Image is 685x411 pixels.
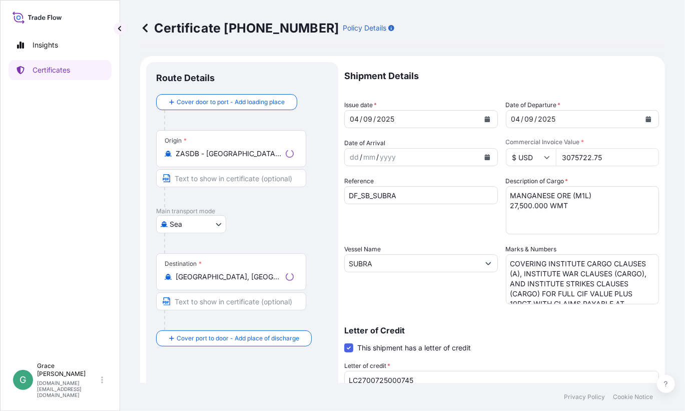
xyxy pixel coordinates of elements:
div: / [535,113,537,125]
div: / [376,151,379,163]
span: Cover port to door - Add place of discharge [177,333,299,343]
a: Insights [9,35,112,55]
input: Origin [176,149,282,159]
div: month, [362,113,373,125]
div: year, [379,151,397,163]
p: Shipment Details [344,62,659,90]
p: [DOMAIN_NAME][EMAIL_ADDRESS][DOMAIN_NAME] [37,380,99,398]
button: Calendar [640,111,656,127]
span: This shipment has a letter of credit [357,343,471,353]
button: Cover port to door - Add place of discharge [156,330,312,346]
button: Select transport [156,215,226,233]
input: Text to appear on certificate [156,292,306,310]
textarea: COVERING INSTITUTE CARGO CLAUSES (A), INSTITUTE WAR CLAUSES (CARGO), AND INSTITUTE STRIKES CLAUSE... [506,254,659,304]
div: year, [537,113,557,125]
p: Letter of Credit [344,326,659,334]
p: Route Details [156,72,215,84]
div: month, [362,151,376,163]
label: Letter of credit [344,361,390,371]
p: Insights [33,40,58,50]
button: Show suggestions [479,254,497,272]
p: Main transport mode [156,207,328,215]
div: / [521,113,524,125]
div: / [360,113,362,125]
div: day, [510,113,521,125]
span: Date of Arrival [344,138,385,148]
button: Calendar [479,149,495,165]
label: Marks & Numbers [506,244,557,254]
button: Calendar [479,111,495,127]
input: Enter booking reference [344,186,498,204]
div: / [360,151,362,163]
p: Certificate [PHONE_NUMBER] [140,20,339,36]
textarea: MANGANESE ORE (M1L) 27,500.000 WMT [506,186,659,234]
div: month, [524,113,535,125]
input: Type to search vessel name or IMO [345,254,479,272]
div: Destination [165,260,202,268]
input: Enter amount [556,148,659,166]
span: G [20,375,27,385]
span: Cover door to port - Add loading place [177,97,285,107]
input: Destination [176,272,282,282]
label: Description of Cargo [506,176,568,186]
p: Certificates [33,65,70,75]
a: Cookie Notice [613,393,653,401]
button: Cover door to port - Add loading place [156,94,297,110]
div: Loading [286,273,294,281]
div: / [373,113,376,125]
a: Certificates [9,60,112,80]
p: Policy Details [343,23,386,33]
div: day, [349,113,360,125]
span: Commercial Invoice Value [506,138,659,146]
div: year, [376,113,395,125]
span: Date of Departure [506,100,561,110]
label: Vessel Name [344,244,381,254]
div: Loading [286,150,294,158]
p: Grace [PERSON_NAME] [37,362,99,378]
span: Issue date [344,100,377,110]
input: Text to appear on certificate [156,169,306,187]
label: Reference [344,176,374,186]
a: Privacy Policy [564,393,605,401]
span: Sea [170,219,182,229]
div: day, [349,151,360,163]
div: Origin [165,137,187,145]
